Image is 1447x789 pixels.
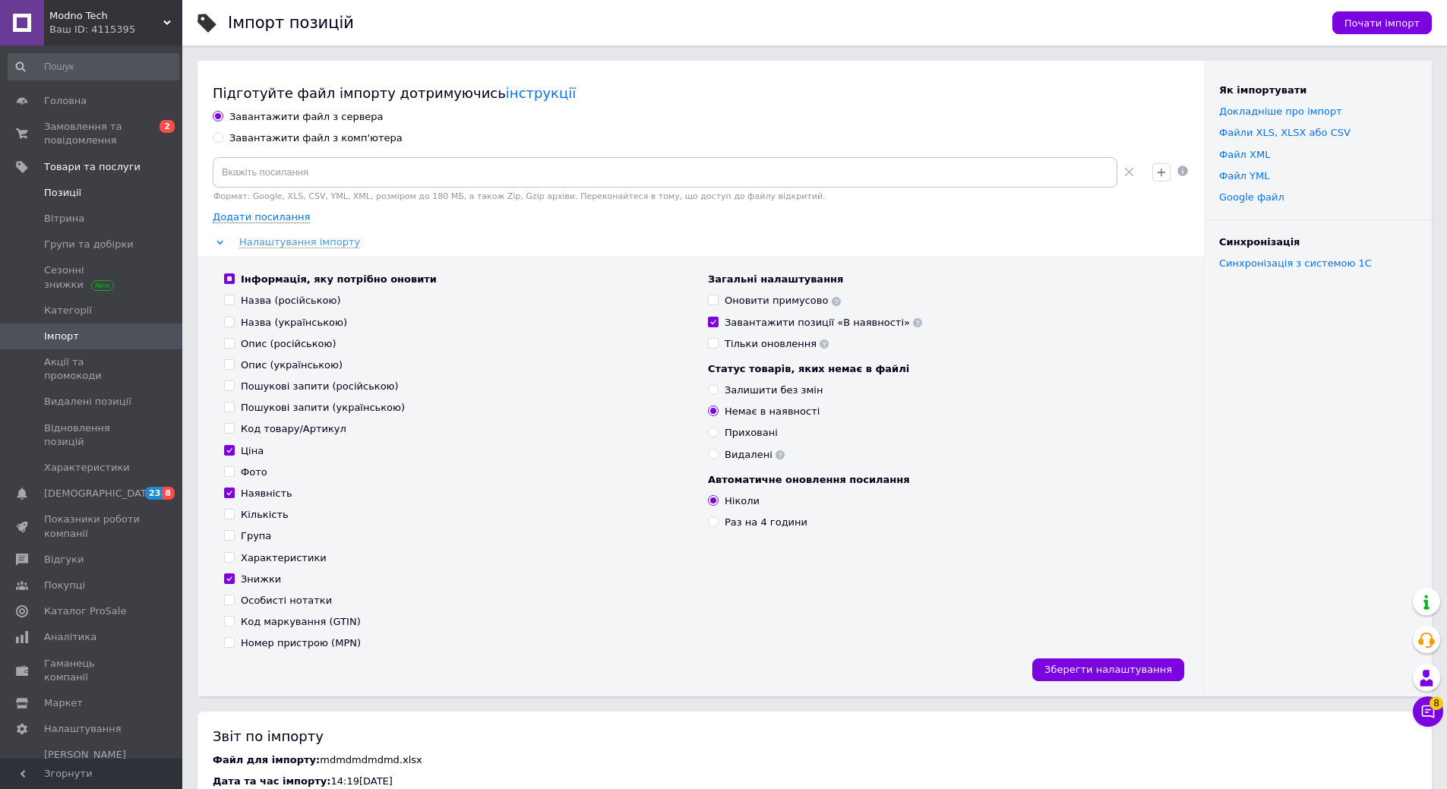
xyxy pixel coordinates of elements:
[241,508,289,522] div: Кількість
[241,636,361,650] div: Номер пристрою (MPN)
[1413,696,1443,727] button: Чат з покупцем8
[44,395,131,409] span: Видалені позиції
[44,604,126,618] span: Каталог ProSale
[213,754,320,765] span: Файл для імпорту:
[1219,257,1372,269] a: Синхронізація з системою 1С
[239,236,360,248] span: Налаштування імпорту
[725,383,823,397] div: Залишити без змін
[44,696,83,710] span: Маркет
[1219,149,1270,160] a: Файл XML
[44,330,79,343] span: Імпорт
[725,494,760,508] div: Ніколи
[241,615,361,629] div: Код маркування (GTIN)
[44,657,141,684] span: Гаманець компанії
[44,238,134,251] span: Групи та добірки
[241,551,327,565] div: Характеристики
[708,473,1177,487] div: Автоматичне оновлення посилання
[44,264,141,291] span: Сезонні знижки
[725,337,829,351] div: Тільки оновлення
[241,444,264,458] div: Ціна
[241,401,405,415] div: Пошукові запити (українською)
[241,294,341,308] div: Назва (російською)
[44,421,141,449] span: Відновлення позицій
[330,775,392,787] span: 14:19[DATE]
[44,722,122,736] span: Налаштування
[241,337,336,351] div: Опис (російською)
[241,422,346,436] div: Код товару/Артикул
[213,775,330,787] span: Дата та час імпорту:
[44,553,84,567] span: Відгуки
[1219,191,1284,203] a: Google файл
[44,94,87,108] span: Головна
[1219,106,1342,117] a: Докладніше про імпорт
[1219,84,1417,97] div: Як імпортувати
[708,273,1177,286] div: Загальні налаштування
[229,110,384,124] div: Завантажити файл з сервера
[213,727,1417,746] div: Звіт по імпорту
[1219,170,1269,181] a: Файл YML
[1344,17,1420,29] span: Почати імпорт
[241,573,281,586] div: Знижки
[241,594,332,608] div: Особисті нотатки
[44,487,156,500] span: [DEMOGRAPHIC_DATA]
[49,23,182,36] div: Ваш ID: 4115395
[320,754,422,765] span: mdmdmdmdmd.xlsx
[213,211,310,223] span: Додати посилання
[213,157,1117,188] input: Вкажіть посилання
[725,426,778,440] div: Приховані
[725,294,841,308] div: Оновити примусово
[160,120,175,133] span: 2
[241,487,292,500] div: Наявність
[44,186,81,200] span: Позиції
[725,405,820,418] div: Немає в наявності
[44,355,141,383] span: Акції та промокоди
[44,160,141,174] span: Товари та послуги
[725,516,807,529] div: Раз на 4 години
[241,380,399,393] div: Пошукові запити (російською)
[1219,235,1417,249] div: Синхронізація
[241,358,343,372] div: Опис (українською)
[1332,11,1432,34] button: Почати імпорт
[1032,658,1184,681] button: Зберегти налаштування
[228,14,354,32] h1: Імпорт позицій
[241,466,267,479] div: Фото
[44,120,141,147] span: Замовлення та повідомлення
[44,513,141,540] span: Показники роботи компанії
[213,84,1189,103] div: Підготуйте файл імпорту дотримуючись
[241,316,347,330] div: Назва (українською)
[1044,664,1172,675] span: Зберегти налаштування
[506,85,576,101] a: інструкції
[145,487,163,500] span: 23
[213,191,1140,201] div: Формат: Google, XLS, CSV, YML, XML, розміром до 180 МБ, а також Zip, Gzip архіви. Переконайтеся в...
[1219,127,1351,138] a: Файли ХLS, XLSX або CSV
[44,461,130,475] span: Характеристики
[44,579,85,592] span: Покупці
[725,448,785,462] div: Видалені
[708,362,1177,376] div: Статус товарів, яких немає в файлі
[1430,696,1443,710] span: 8
[229,131,403,145] div: Завантажити файл з комп'ютера
[8,53,179,80] input: Пошук
[44,212,84,226] span: Вітрина
[725,316,922,330] div: Завантажити позиції «В наявності»
[163,487,175,500] span: 8
[241,529,271,543] div: Група
[49,9,163,23] span: Modno Tech
[44,304,92,317] span: Категорії
[44,630,96,644] span: Аналітика
[241,273,437,286] div: Інформація, яку потрібно оновити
